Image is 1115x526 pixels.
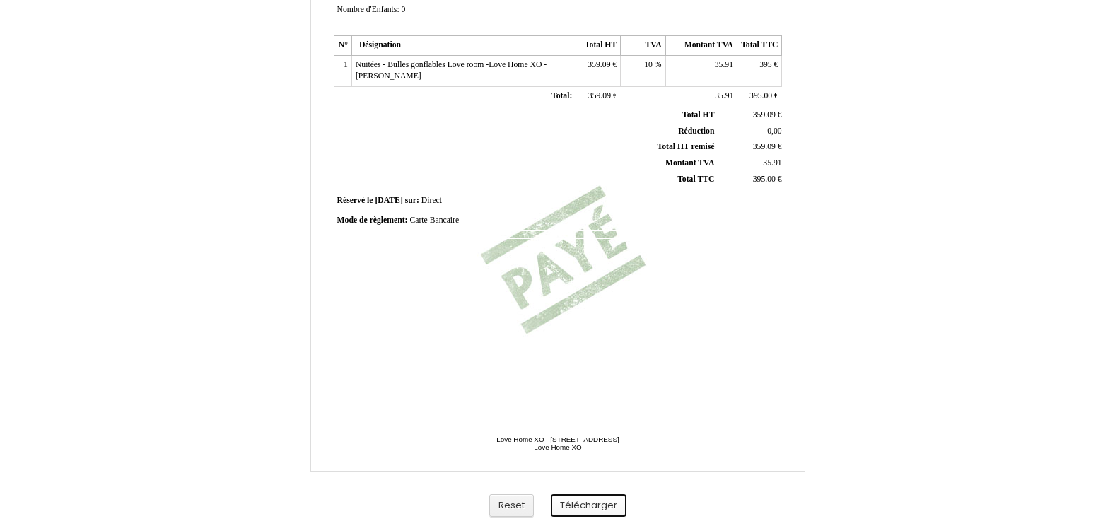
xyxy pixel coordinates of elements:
span: Total TTC [677,175,714,184]
span: 359.09 [753,110,776,119]
th: Désignation [351,36,576,56]
span: Nombre d'Enfants: [337,5,399,14]
span: 0,00 [767,127,781,136]
span: [DATE] [375,196,402,205]
span: sur: [405,196,419,205]
span: Réduction [678,127,714,136]
td: % [621,55,665,86]
span: Love Home XO - [STREET_ADDRESS] [496,436,619,443]
td: € [576,87,620,107]
td: € [576,55,620,86]
th: Total TTC [737,36,782,56]
td: € [717,107,784,123]
th: TVA [621,36,665,56]
span: Direct [421,196,442,205]
span: 359.09 [753,142,776,151]
span: 10 [644,60,653,69]
td: 1 [334,55,351,86]
span: Mode de règlement: [337,216,408,225]
span: 35.91 [763,158,781,168]
span: 359.09 [588,91,611,100]
span: Carte Bancaire [409,216,459,225]
span: 395.00 [749,91,772,100]
span: Montant TVA [665,158,714,168]
span: Total HT [682,110,714,119]
span: 0 [402,5,406,14]
td: € [717,139,784,156]
th: Montant TVA [665,36,737,56]
button: Reset [489,494,534,518]
span: 35.91 [715,60,733,69]
button: Télécharger [551,494,626,518]
span: 35.91 [715,91,733,100]
th: N° [334,36,351,56]
td: € [737,55,782,86]
span: Total: [551,91,572,100]
span: 359.09 [588,60,610,69]
span: Total HT remisé [657,142,714,151]
span: Réservé le [337,196,373,205]
span: Love Home XO [534,443,581,451]
span: 395.00 [753,175,776,184]
span: 395 [759,60,772,69]
td: € [717,171,784,187]
span: Nuitées - Bulles gonflables Love room -Love Home XO - [PERSON_NAME] [356,60,547,81]
th: Total HT [576,36,620,56]
td: € [737,87,782,107]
